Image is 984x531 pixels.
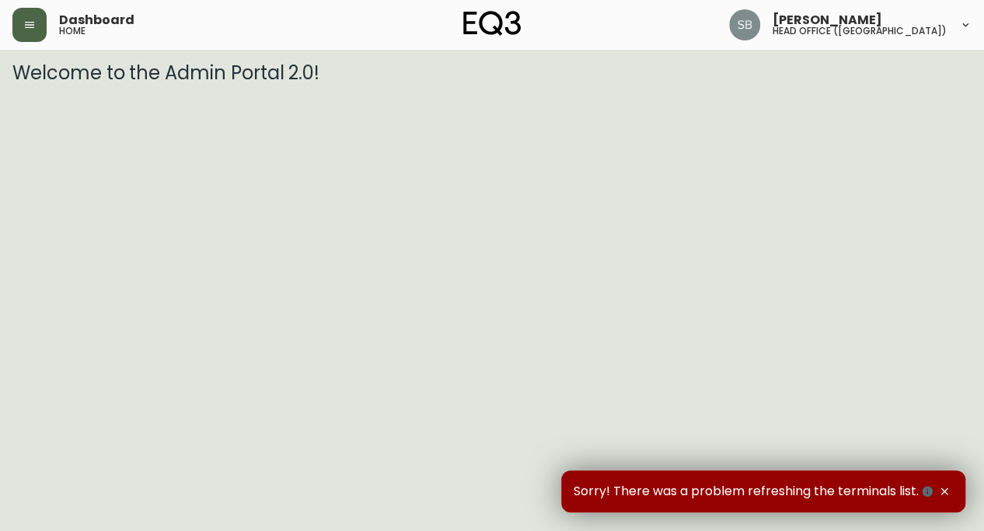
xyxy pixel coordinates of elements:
span: Sorry! There was a problem refreshing the terminals list. [574,483,936,500]
h5: home [59,26,85,36]
img: 85855414dd6b989d32b19e738a67d5b5 [729,9,760,40]
h3: Welcome to the Admin Portal 2.0! [12,62,972,84]
span: [PERSON_NAME] [773,14,882,26]
img: logo [463,11,521,36]
span: Dashboard [59,14,134,26]
h5: head office ([GEOGRAPHIC_DATA]) [773,26,947,36]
